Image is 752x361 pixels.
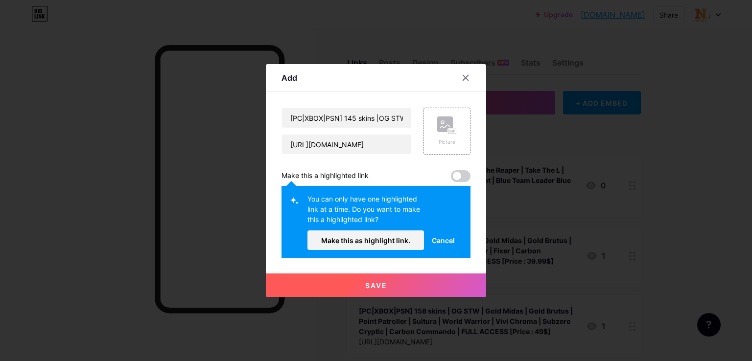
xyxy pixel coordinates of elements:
[321,236,410,245] span: Make this as highlight link.
[282,72,297,84] div: Add
[432,235,455,246] span: Cancel
[307,230,424,250] button: Make this as highlight link.
[307,194,424,230] div: You can only have one highlighted link at a time. Do you want to make this a highlighted link?
[282,108,411,128] input: Title
[266,273,486,297] button: Save
[424,230,463,250] button: Cancel
[282,135,411,154] input: URL
[365,281,387,290] span: Save
[282,170,369,182] div: Make this a highlighted link
[437,138,457,146] div: Picture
